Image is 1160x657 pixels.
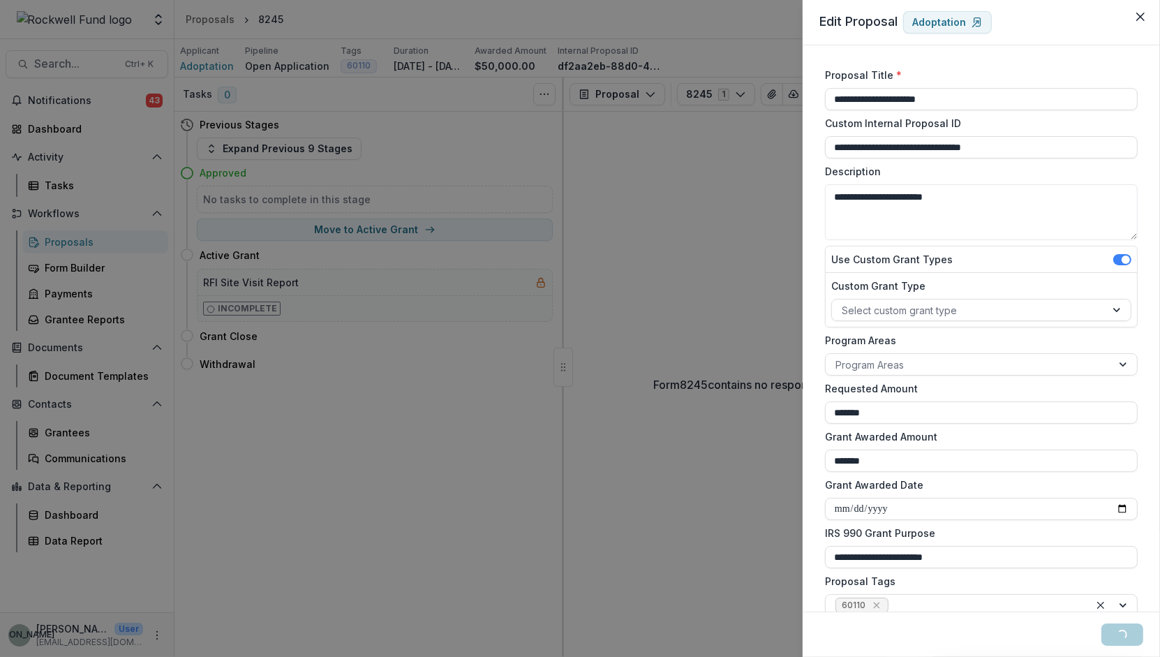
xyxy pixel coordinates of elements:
[903,11,992,34] a: Adoptation
[819,14,898,29] span: Edit Proposal
[912,17,966,29] p: Adoptation
[825,381,1129,396] label: Requested Amount
[831,252,953,267] label: Use Custom Grant Types
[831,279,1123,293] label: Custom Grant Type
[825,68,1129,82] label: Proposal Title
[1092,597,1109,614] div: Clear selected options
[870,598,884,612] div: Remove 60110
[825,164,1129,179] label: Description
[825,478,1129,492] label: Grant Awarded Date
[825,116,1129,131] label: Custom Internal Proposal ID
[825,333,1129,348] label: Program Areas
[1129,6,1152,28] button: Close
[825,429,1129,444] label: Grant Awarded Amount
[825,526,1129,540] label: IRS 990 Grant Purpose
[825,574,1129,589] label: Proposal Tags
[842,600,865,610] span: 60110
